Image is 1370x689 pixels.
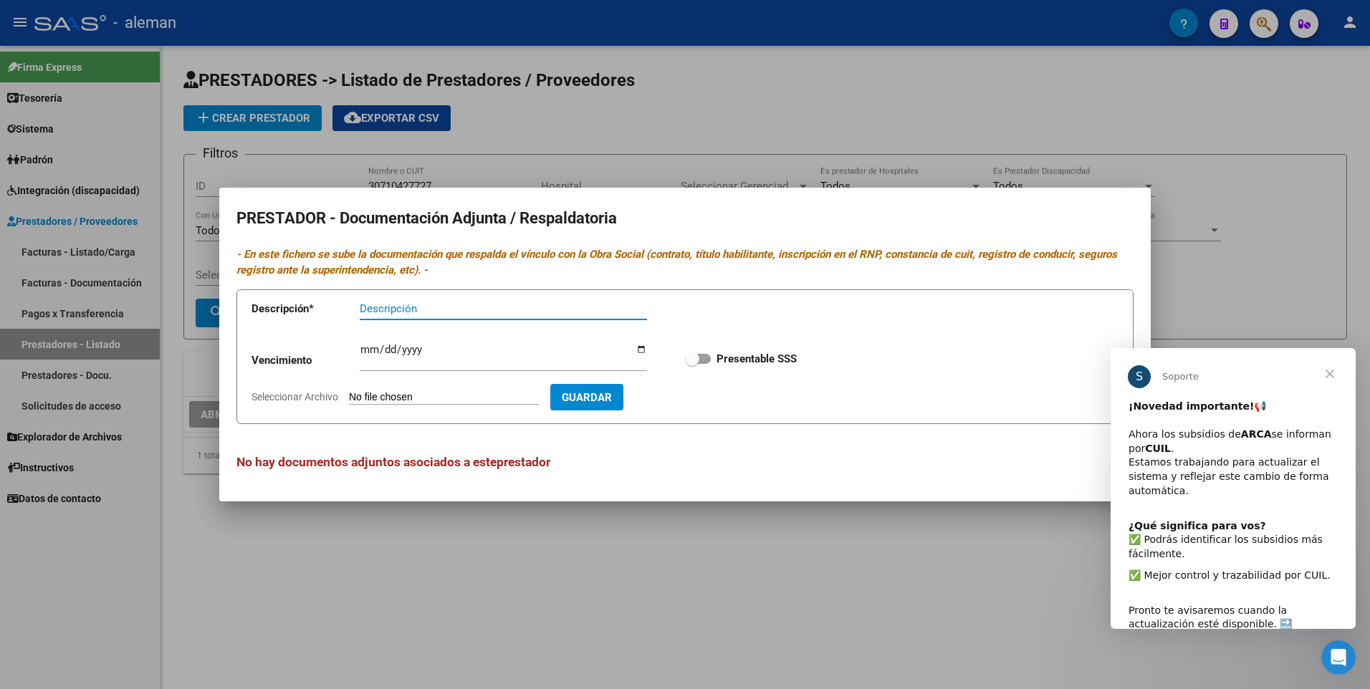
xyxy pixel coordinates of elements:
span: prestador [497,455,550,469]
h3: No hay documentos adjuntos asociados a este [236,453,1134,471]
iframe: Intercom live chat mensaje [1111,348,1356,629]
span: Seleccionar Archivo [252,391,338,403]
iframe: Intercom live chat [1321,640,1356,675]
button: Guardar [550,384,623,410]
strong: Presentable SSS [717,352,797,365]
p: Vencimiento [252,352,360,369]
span: Guardar [562,391,612,404]
h2: PRESTADOR - Documentación Adjunta / Respaldatoria [236,205,1134,232]
p: Descripción [252,301,360,317]
i: - En este fichero se sube la documentación que respalda el vínculo con la Obra Social (contrato, ... [236,248,1117,277]
div: Pronto te avisaremos cuando la actualización esté disponible. 🔜 [18,241,227,284]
